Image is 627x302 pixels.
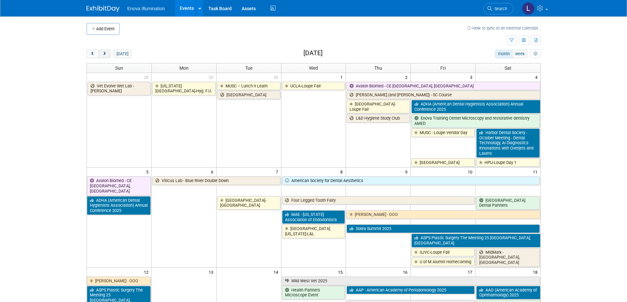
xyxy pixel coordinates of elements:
[340,73,346,81] span: 1
[347,100,410,113] a: [GEOGRAPHIC_DATA]-Loupe Fair
[217,82,280,90] a: MUSC – Lunch n Learn
[340,168,346,176] span: 8
[405,73,410,81] span: 2
[88,82,151,95] a: Vet Evolve Wet Lab - [PERSON_NAME]
[505,65,511,71] span: Sat
[440,65,446,71] span: Fri
[208,268,216,276] span: 13
[347,91,539,99] a: [PERSON_NAME] (and [PERSON_NAME]) - SC Course
[476,128,539,158] a: Harbor Dental Society - October Meeting - Dental Technology, AI Diagnostics Innovations with Over...
[87,176,151,195] a: Avalon Biomed - CE [GEOGRAPHIC_DATA], [GEOGRAPHIC_DATA]
[347,114,410,123] a: L&D Hygiene Study Club
[532,168,540,176] span: 11
[179,65,189,71] span: Mon
[476,196,539,210] a: [GEOGRAPHIC_DATA] Dental Partners
[411,114,539,128] a: Enova Training Center Microscopy and restorative dentistry AMED
[282,196,475,205] a: Four Legged Tooth Fairy
[87,6,119,12] img: ExhibitDay
[208,73,216,81] span: 29
[467,26,541,31] a: How to sync to an external calendar...
[282,277,540,285] a: Wild West Vet 2025
[347,82,540,90] a: Avalon Biomed - CE [GEOGRAPHIC_DATA], [GEOGRAPHIC_DATA]
[532,268,540,276] span: 18
[476,158,539,167] a: HPU-Loupe Day 1
[492,6,507,11] span: Search
[411,128,475,137] a: MUSC - Loupe Vendor Day
[152,82,216,95] a: [US_STATE][GEOGRAPHIC_DATA]-Hyg. F.U.
[210,168,216,176] span: 6
[467,268,475,276] span: 17
[273,73,281,81] span: 30
[535,73,540,81] span: 4
[245,65,252,71] span: Tue
[275,168,281,176] span: 7
[143,73,151,81] span: 28
[411,234,540,247] a: ASPS Plastic Surgery The Meeting 25 [GEOGRAPHIC_DATA], [GEOGRAPHIC_DATA]
[374,65,382,71] span: Thu
[145,168,151,176] span: 5
[534,52,538,56] i: Personalize Calendar
[282,224,345,238] a: [GEOGRAPHIC_DATA][US_STATE]-L&L
[495,50,512,58] button: month
[282,176,540,185] a: American Society for Dental Aesthetics
[411,158,475,167] a: [GEOGRAPHIC_DATA]
[411,100,540,113] a: ADHA (American Dental Hygienists Association) Annual Conference 2025
[347,286,475,294] a: AAP - American Academy of Periodontology 2025
[405,168,410,176] span: 9
[476,248,539,267] a: MidMark - [GEOGRAPHIC_DATA], [GEOGRAPHIC_DATA]
[87,277,151,285] a: [PERSON_NAME] - OOO
[143,268,151,276] span: 12
[273,268,281,276] span: 14
[411,248,475,257] a: SJVC-Loupe Fair
[282,82,345,90] a: UCLA-Loupe Fair
[115,65,123,71] span: Sun
[469,73,475,81] span: 3
[347,210,540,219] a: [PERSON_NAME] - OOO
[152,176,280,185] a: Viticus Lab - Blue River Double Down
[483,3,513,14] a: Search
[347,224,539,233] a: Solea Summit 2025
[114,50,131,58] button: [DATE]
[337,268,346,276] span: 15
[402,268,410,276] span: 16
[476,286,540,299] a: AAO (American Academy of Ophthalmology) 2025
[303,50,323,57] h2: [DATE]
[282,286,345,299] a: Health Partners Microscope Event
[309,65,318,71] span: Wed
[411,258,475,266] a: U of M Alumni Homecoming
[87,196,151,215] a: ADHA (American Dental Hygienists Association) Annual Conference 2025
[467,168,475,176] span: 10
[531,50,540,58] button: myCustomButton
[87,50,99,58] button: prev
[512,50,527,58] button: week
[282,210,345,224] a: MAE - [US_STATE] Association of Endodontists
[522,2,535,15] img: Lucas Mlinarcik
[98,50,111,58] button: next
[217,196,280,210] a: [GEOGRAPHIC_DATA]-[GEOGRAPHIC_DATA]
[217,91,280,99] a: [GEOGRAPHIC_DATA]
[87,23,119,35] button: Add Event
[127,6,165,11] span: Enova Illumination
